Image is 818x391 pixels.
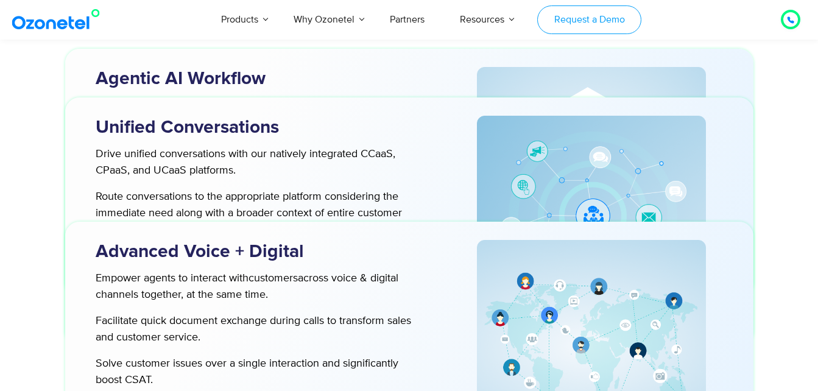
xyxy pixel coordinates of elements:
[96,116,437,139] h3: Unified Conversations
[537,5,641,34] a: Request a Demo
[96,240,437,264] h3: Advanced Voice + Digital
[96,356,412,389] p: Solve customer issues over a single interaction and significantly boost CSAT.
[96,270,412,303] p: Empower agents to interact with across voice & digital channels together, at the same time.
[96,313,412,346] p: Facilitate quick document exchange during calls to transform sales and customer service.
[96,67,437,91] h3: Agentic AI Workflow
[96,146,412,179] p: Drive unified conversations with our natively integrated CCaaS, CPaaS, and UCaaS platforms.
[96,189,412,238] p: Route conversations to the appropriate platform considering the immediate need along with a broad...
[249,272,298,285] span: customers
